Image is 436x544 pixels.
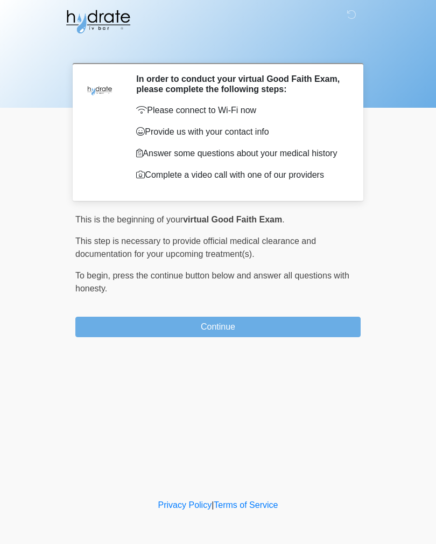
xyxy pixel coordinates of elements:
[75,271,349,293] span: press the continue button below and answer all questions with honesty.
[136,147,344,160] p: Answer some questions about your medical history
[65,8,131,35] img: Hydrate IV Bar - Fort Collins Logo
[136,125,344,138] p: Provide us with your contact info
[282,215,284,224] span: .
[75,317,361,337] button: Continue
[214,500,278,510] a: Terms of Service
[158,500,212,510] a: Privacy Policy
[75,236,316,259] span: This step is necessary to provide official medical clearance and documentation for your upcoming ...
[136,74,344,94] h2: In order to conduct your virtual Good Faith Exam, please complete the following steps:
[75,271,112,280] span: To begin,
[183,215,282,224] strong: virtual Good Faith Exam
[136,104,344,117] p: Please connect to Wi-Fi now
[83,74,116,106] img: Agent Avatar
[212,500,214,510] a: |
[136,169,344,182] p: Complete a video call with one of our providers
[75,215,183,224] span: This is the beginning of your
[67,39,369,59] h1: ‎ ‎ ‎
